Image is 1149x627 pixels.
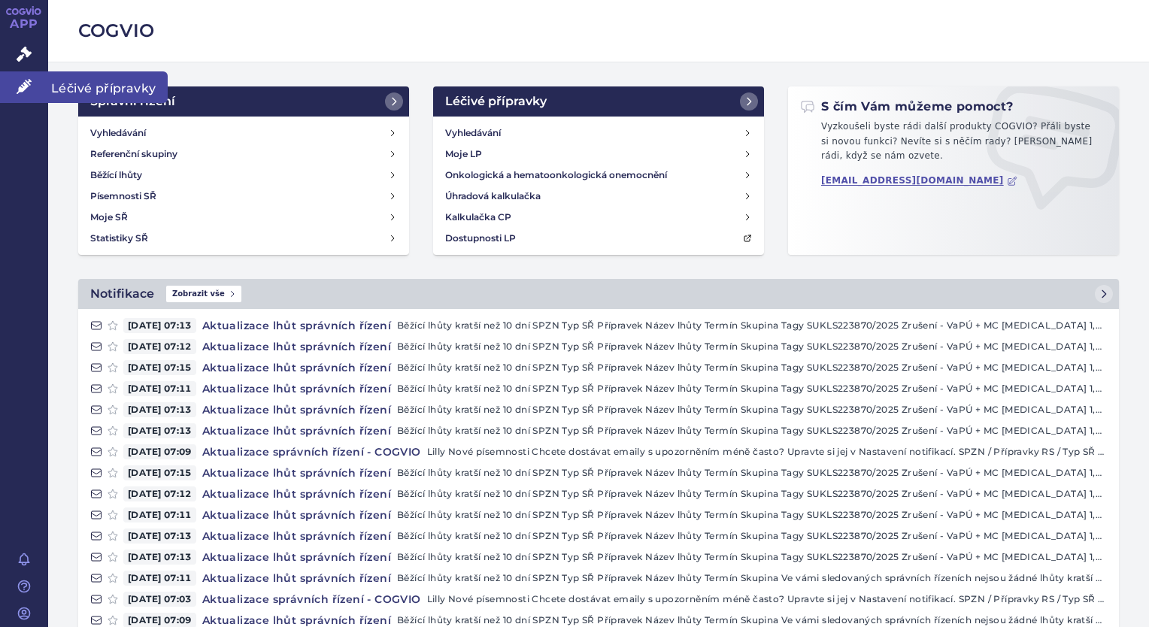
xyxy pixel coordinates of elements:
[84,186,403,207] a: Písemnosti SŘ
[445,210,511,225] h4: Kalkulačka CP
[196,423,397,438] h4: Aktualizace lhůt správních řízení
[123,507,196,522] span: [DATE] 07:11
[123,571,196,586] span: [DATE] 07:11
[439,165,758,186] a: Onkologická a hematoonkologická onemocnění
[196,486,397,501] h4: Aktualizace lhůt správních řízení
[78,279,1119,309] a: NotifikaceZobrazit vše
[196,381,397,396] h4: Aktualizace lhůt správních řízení
[90,285,154,303] h2: Notifikace
[196,507,397,522] h4: Aktualizace lhůt správních řízení
[445,147,482,162] h4: Moje LP
[196,360,397,375] h4: Aktualizace lhůt správních řízení
[78,86,409,117] a: Správní řízení
[439,207,758,228] a: Kalkulačka CP
[397,360,1107,375] p: Běžící lhůty kratší než 10 dní SPZN Typ SŘ Přípravek Název lhůty Termín Skupina Tagy SUKLS223870/...
[439,144,758,165] a: Moje LP
[397,507,1107,522] p: Běžící lhůty kratší než 10 dní SPZN Typ SŘ Přípravek Název lhůty Termín Skupina Tagy SUKLS223870/...
[123,486,196,501] span: [DATE] 07:12
[90,210,128,225] h4: Moje SŘ
[445,92,547,111] h2: Léčivé přípravky
[397,486,1107,501] p: Běžící lhůty kratší než 10 dní SPZN Typ SŘ Přípravek Název lhůty Termín Skupina Tagy SUKLS223870/...
[196,592,427,607] h4: Aktualizace správních řízení - COGVIO
[84,207,403,228] a: Moje SŘ
[48,71,168,103] span: Léčivé přípravky
[397,571,1107,586] p: Běžící lhůty kratší než 10 dní SPZN Typ SŘ Přípravek Název lhůty Termín Skupina Ve vámi sledovaný...
[123,318,196,333] span: [DATE] 07:13
[196,339,397,354] h4: Aktualizace lhůt správních řízení
[123,402,196,417] span: [DATE] 07:13
[90,168,142,183] h4: Běžící lhůty
[84,228,403,249] a: Statistiky SŘ
[427,592,1107,607] p: Lilly Nové písemnosti Chcete dostávat emaily s upozorněním méně často? Upravte si jej v Nastavení...
[800,120,1107,170] p: Vyzkoušeli byste rádi další produkty COGVIO? Přáli byste si novou funkci? Nevíte si s něčím rady?...
[445,168,667,183] h4: Onkologická a hematoonkologická onemocnění
[397,318,1107,333] p: Běžící lhůty kratší než 10 dní SPZN Typ SŘ Přípravek Název lhůty Termín Skupina Tagy SUKLS223870/...
[123,529,196,544] span: [DATE] 07:13
[123,444,196,459] span: [DATE] 07:09
[90,147,177,162] h4: Referenční skupiny
[123,465,196,480] span: [DATE] 07:15
[439,186,758,207] a: Úhradová kalkulačka
[800,98,1014,115] h2: S čím Vám můžeme pomoct?
[84,165,403,186] a: Běžící lhůty
[123,339,196,354] span: [DATE] 07:12
[427,444,1107,459] p: Lilly Nové písemnosti Chcete dostávat emaily s upozorněním méně často? Upravte si jej v Nastavení...
[166,286,241,302] span: Zobrazit vše
[78,18,1119,44] h2: COGVIO
[84,123,403,144] a: Vyhledávání
[397,339,1107,354] p: Běžící lhůty kratší než 10 dní SPZN Typ SŘ Přípravek Název lhůty Termín Skupina Tagy SUKLS223870/...
[397,402,1107,417] p: Běžící lhůty kratší než 10 dní SPZN Typ SŘ Přípravek Název lhůty Termín Skupina Tagy SUKLS223870/...
[123,381,196,396] span: [DATE] 07:11
[439,228,758,249] a: Dostupnosti LP
[123,592,196,607] span: [DATE] 07:03
[196,529,397,544] h4: Aktualizace lhůt správních řízení
[433,86,764,117] a: Léčivé přípravky
[196,402,397,417] h4: Aktualizace lhůt správních řízení
[123,550,196,565] span: [DATE] 07:13
[196,571,397,586] h4: Aktualizace lhůt správních řízení
[397,550,1107,565] p: Běžící lhůty kratší než 10 dní SPZN Typ SŘ Přípravek Název lhůty Termín Skupina Tagy SUKLS223870/...
[123,360,196,375] span: [DATE] 07:15
[397,529,1107,544] p: Běžící lhůty kratší než 10 dní SPZN Typ SŘ Přípravek Název lhůty Termín Skupina Tagy SUKLS223870/...
[445,189,541,204] h4: Úhradová kalkulačka
[196,444,427,459] h4: Aktualizace správních řízení - COGVIO
[196,550,397,565] h4: Aktualizace lhůt správních řízení
[397,423,1107,438] p: Běžící lhůty kratší než 10 dní SPZN Typ SŘ Přípravek Název lhůty Termín Skupina Tagy SUKLS223870/...
[445,231,516,246] h4: Dostupnosti LP
[196,465,397,480] h4: Aktualizace lhůt správních řízení
[90,231,148,246] h4: Statistiky SŘ
[397,381,1107,396] p: Běžící lhůty kratší než 10 dní SPZN Typ SŘ Přípravek Název lhůty Termín Skupina Tagy SUKLS223870/...
[397,465,1107,480] p: Běžící lhůty kratší než 10 dní SPZN Typ SŘ Přípravek Název lhůty Termín Skupina Tagy SUKLS223870/...
[821,175,1017,186] a: [EMAIL_ADDRESS][DOMAIN_NAME]
[123,423,196,438] span: [DATE] 07:13
[445,126,501,141] h4: Vyhledávání
[90,126,146,141] h4: Vyhledávání
[439,123,758,144] a: Vyhledávání
[90,189,156,204] h4: Písemnosti SŘ
[84,144,403,165] a: Referenční skupiny
[196,318,397,333] h4: Aktualizace lhůt správních řízení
